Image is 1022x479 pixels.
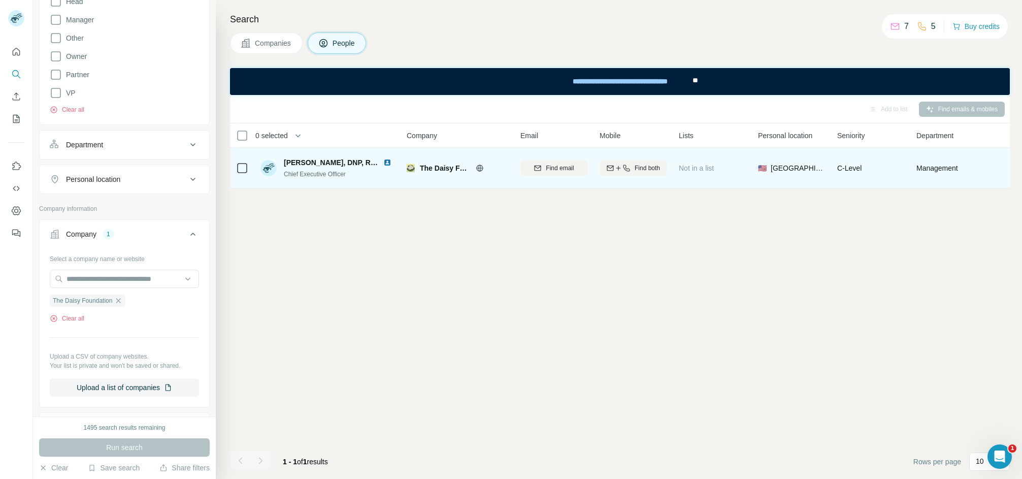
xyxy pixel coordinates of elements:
span: Management [916,163,958,173]
span: Partner [62,70,89,80]
div: Department [66,140,103,150]
div: 1495 search results remaining [84,423,166,432]
span: Other [62,33,84,43]
p: Upload a CSV of company websites. [50,352,199,361]
span: Find email [546,164,574,173]
span: VP [62,88,76,98]
p: 10 [976,456,984,466]
button: Clear [39,463,68,473]
button: Use Surfe on LinkedIn [8,157,24,175]
p: Company information [39,204,210,213]
span: results [283,458,328,466]
button: Search [8,65,24,83]
span: Lists [679,131,694,141]
span: The Daisy Foundation [420,163,471,173]
span: Company [407,131,437,141]
span: Companies [255,38,292,48]
span: Mobile [600,131,620,141]
span: Personal location [758,131,812,141]
img: LinkedIn logo [383,158,391,167]
span: Chief Executive Officer [284,171,346,178]
span: Email [520,131,538,141]
span: [PERSON_NAME], DNP, RN, NEA-[GEOGRAPHIC_DATA], FAAN [284,158,496,167]
span: 1 - 1 [283,458,297,466]
button: Personal location [40,167,209,191]
button: Enrich CSV [8,87,24,106]
button: Find both [600,161,667,176]
span: Rows per page [913,457,961,467]
button: Company1 [40,222,209,250]
div: 1 [103,230,114,239]
p: Your list is private and won't be saved or shared. [50,361,199,370]
img: Logo of The Daisy Foundation [407,164,415,172]
iframe: Banner [230,68,1010,95]
span: 1 [1008,444,1016,453]
p: 5 [931,20,936,33]
span: C-Level [837,164,862,172]
button: Dashboard [8,202,24,220]
button: Clear all [50,105,84,114]
span: Seniority [837,131,865,141]
span: The Daisy Foundation [53,296,112,305]
div: Select a company name or website [50,250,199,264]
button: My lists [8,110,24,128]
button: Find email [520,161,587,176]
span: Department [916,131,953,141]
button: Use Surfe API [8,179,24,198]
img: Avatar [260,160,277,176]
button: Buy credits [952,19,1000,34]
button: Quick start [8,43,24,61]
button: Save search [88,463,140,473]
iframe: Intercom live chat [987,444,1012,469]
button: Clear all [50,314,84,323]
button: Share filters [159,463,210,473]
span: 🇺🇸 [758,163,767,173]
button: Feedback [8,224,24,242]
span: Manager [62,15,94,25]
span: Not in a list [679,164,714,172]
span: Find both [635,164,660,173]
span: Owner [62,51,87,61]
span: [GEOGRAPHIC_DATA] [771,163,825,173]
button: Upload a list of companies [50,378,199,397]
p: 7 [904,20,909,33]
span: of [297,458,303,466]
div: Company [66,229,96,239]
span: People [333,38,356,48]
h4: Search [230,12,1010,26]
span: 0 selected [255,131,288,141]
div: Personal location [66,174,120,184]
span: 1 [303,458,307,466]
button: Department [40,133,209,157]
button: Industry [40,415,209,439]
